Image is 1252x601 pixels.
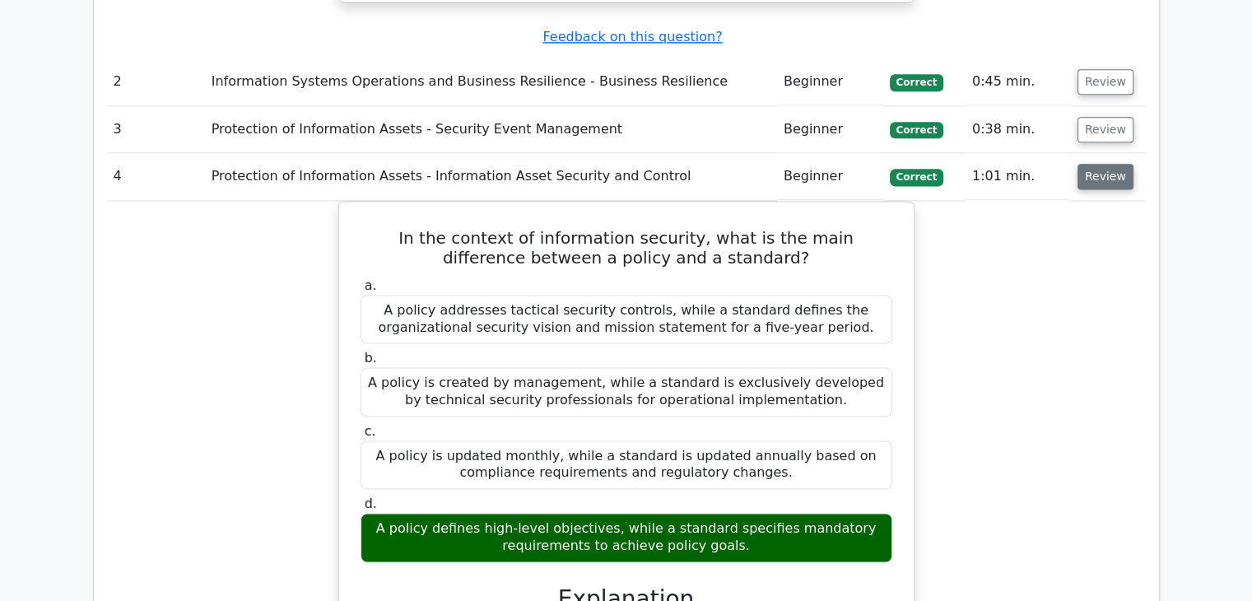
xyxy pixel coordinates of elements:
[1077,69,1133,95] button: Review
[365,423,376,439] span: c.
[966,153,1071,200] td: 1:01 min.
[890,122,943,138] span: Correct
[777,106,883,153] td: Beginner
[205,106,777,153] td: Protection of Information Assets - Security Event Management
[365,277,377,293] span: a.
[966,106,1071,153] td: 0:38 min.
[966,58,1071,105] td: 0:45 min.
[890,169,943,185] span: Correct
[107,106,205,153] td: 3
[777,153,883,200] td: Beginner
[542,29,722,44] a: Feedback on this question?
[361,295,892,344] div: A policy addresses tactical security controls, while a standard defines the organizational securi...
[205,153,777,200] td: Protection of Information Assets - Information Asset Security and Control
[777,58,883,105] td: Beginner
[107,153,205,200] td: 4
[359,228,894,268] h5: In the context of information security, what is the main difference between a policy and a standard?
[361,367,892,417] div: A policy is created by management, while a standard is exclusively developed by technical securit...
[361,513,892,562] div: A policy defines high-level objectives, while a standard specifies mandatory requirements to achi...
[1077,164,1133,189] button: Review
[1077,117,1133,142] button: Review
[890,74,943,91] span: Correct
[365,350,377,366] span: b.
[205,58,777,105] td: Information Systems Operations and Business Resilience - Business Resilience
[107,58,205,105] td: 2
[365,496,377,511] span: d.
[361,440,892,490] div: A policy is updated monthly, while a standard is updated annually based on compliance requirement...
